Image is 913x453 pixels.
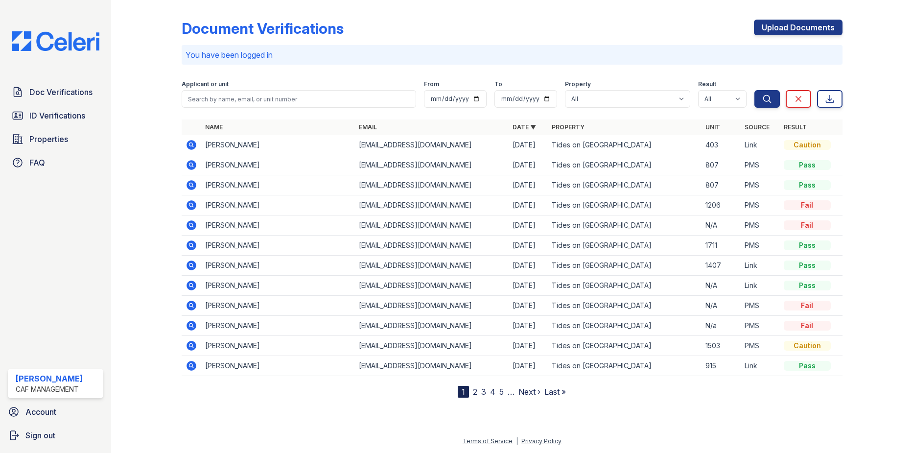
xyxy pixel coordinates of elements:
span: … [508,386,515,398]
td: Tides on [GEOGRAPHIC_DATA] [548,316,702,336]
a: ID Verifications [8,106,103,125]
div: | [516,437,518,445]
a: Date ▼ [513,123,536,131]
a: Unit [705,123,720,131]
div: Fail [784,301,831,310]
td: [EMAIL_ADDRESS][DOMAIN_NAME] [355,236,509,256]
div: Caution [784,140,831,150]
td: Link [741,276,780,296]
a: Next › [518,387,540,397]
a: 4 [490,387,495,397]
td: [PERSON_NAME] [201,215,355,236]
td: Link [741,135,780,155]
td: [PERSON_NAME] [201,276,355,296]
td: Tides on [GEOGRAPHIC_DATA] [548,296,702,316]
td: [EMAIL_ADDRESS][DOMAIN_NAME] [355,215,509,236]
td: [PERSON_NAME] [201,195,355,215]
div: Document Verifications [182,20,344,37]
td: [EMAIL_ADDRESS][DOMAIN_NAME] [355,316,509,336]
label: Property [565,80,591,88]
a: Account [4,402,107,422]
td: Tides on [GEOGRAPHIC_DATA] [548,256,702,276]
td: [DATE] [509,215,548,236]
td: [PERSON_NAME] [201,356,355,376]
label: From [424,80,439,88]
td: [DATE] [509,336,548,356]
a: Terms of Service [463,437,513,445]
td: [DATE] [509,175,548,195]
span: Doc Verifications [29,86,93,98]
td: [EMAIL_ADDRESS][DOMAIN_NAME] [355,155,509,175]
a: Properties [8,129,103,149]
td: 915 [702,356,741,376]
a: Sign out [4,426,107,445]
td: [PERSON_NAME] [201,135,355,155]
span: FAQ [29,157,45,168]
label: To [494,80,502,88]
div: Pass [784,180,831,190]
label: Result [698,80,716,88]
td: [EMAIL_ADDRESS][DOMAIN_NAME] [355,356,509,376]
td: [EMAIL_ADDRESS][DOMAIN_NAME] [355,195,509,215]
td: [DATE] [509,236,548,256]
a: 3 [481,387,486,397]
td: Tides on [GEOGRAPHIC_DATA] [548,175,702,195]
td: PMS [741,175,780,195]
td: 1711 [702,236,741,256]
td: 1407 [702,256,741,276]
td: Tides on [GEOGRAPHIC_DATA] [548,336,702,356]
a: Name [205,123,223,131]
div: [PERSON_NAME] [16,373,83,384]
td: Link [741,356,780,376]
td: Tides on [GEOGRAPHIC_DATA] [548,155,702,175]
td: PMS [741,336,780,356]
span: Account [25,406,56,418]
td: [PERSON_NAME] [201,316,355,336]
td: [DATE] [509,276,548,296]
label: Applicant or unit [182,80,229,88]
div: 1 [458,386,469,398]
td: PMS [741,236,780,256]
td: 1206 [702,195,741,215]
td: [DATE] [509,155,548,175]
a: Doc Verifications [8,82,103,102]
div: Pass [784,240,831,250]
td: [DATE] [509,296,548,316]
td: [EMAIL_ADDRESS][DOMAIN_NAME] [355,276,509,296]
a: Email [359,123,377,131]
td: [EMAIL_ADDRESS][DOMAIN_NAME] [355,135,509,155]
td: N/A [702,215,741,236]
td: [PERSON_NAME] [201,236,355,256]
div: Pass [784,281,831,290]
p: You have been logged in [186,49,838,61]
td: 1503 [702,336,741,356]
div: Pass [784,160,831,170]
td: Tides on [GEOGRAPHIC_DATA] [548,215,702,236]
div: CAF Management [16,384,83,394]
img: CE_Logo_Blue-a8612792a0a2168367f1c8372b55b34899dd931a85d93a1a3d3e32e68fde9ad4.png [4,31,107,51]
td: Tides on [GEOGRAPHIC_DATA] [548,135,702,155]
div: Caution [784,341,831,351]
td: [DATE] [509,256,548,276]
input: Search by name, email, or unit number [182,90,416,108]
td: 807 [702,155,741,175]
div: Fail [784,321,831,331]
td: [DATE] [509,356,548,376]
td: N/A [702,296,741,316]
td: [EMAIL_ADDRESS][DOMAIN_NAME] [355,175,509,195]
td: [DATE] [509,316,548,336]
td: [EMAIL_ADDRESS][DOMAIN_NAME] [355,336,509,356]
td: PMS [741,215,780,236]
td: PMS [741,195,780,215]
a: FAQ [8,153,103,172]
td: 403 [702,135,741,155]
td: [DATE] [509,135,548,155]
div: Fail [784,220,831,230]
td: Tides on [GEOGRAPHIC_DATA] [548,195,702,215]
a: Upload Documents [754,20,843,35]
a: Property [552,123,585,131]
td: PMS [741,296,780,316]
td: Tides on [GEOGRAPHIC_DATA] [548,236,702,256]
span: Sign out [25,429,55,441]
